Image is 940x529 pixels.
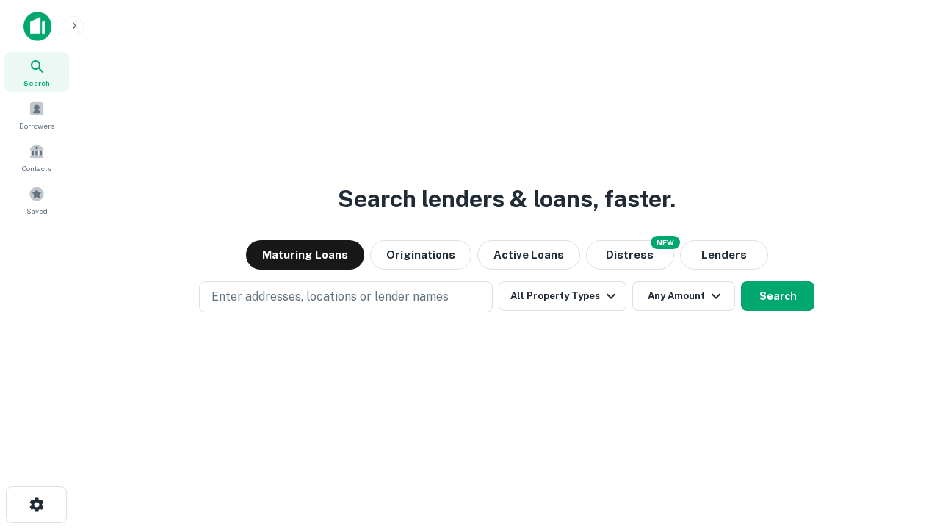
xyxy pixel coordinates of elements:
[741,281,814,311] button: Search
[199,281,493,312] button: Enter addresses, locations or lender names
[867,411,940,482] iframe: Chat Widget
[586,240,674,270] button: Search distressed loans with lien and other non-mortgage details.
[26,205,48,217] span: Saved
[370,240,471,270] button: Originations
[4,52,69,92] a: Search
[246,240,364,270] button: Maturing Loans
[211,288,449,306] p: Enter addresses, locations or lender names
[632,281,735,311] button: Any Amount
[19,120,54,132] span: Borrowers
[651,236,680,249] div: NEW
[23,77,50,89] span: Search
[23,12,51,41] img: capitalize-icon.png
[22,162,51,174] span: Contacts
[338,181,676,217] h3: Search lenders & loans, faster.
[4,180,69,220] a: Saved
[477,240,580,270] button: Active Loans
[4,95,69,134] a: Borrowers
[4,137,69,177] a: Contacts
[680,240,768,270] button: Lenders
[499,281,626,311] button: All Property Types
